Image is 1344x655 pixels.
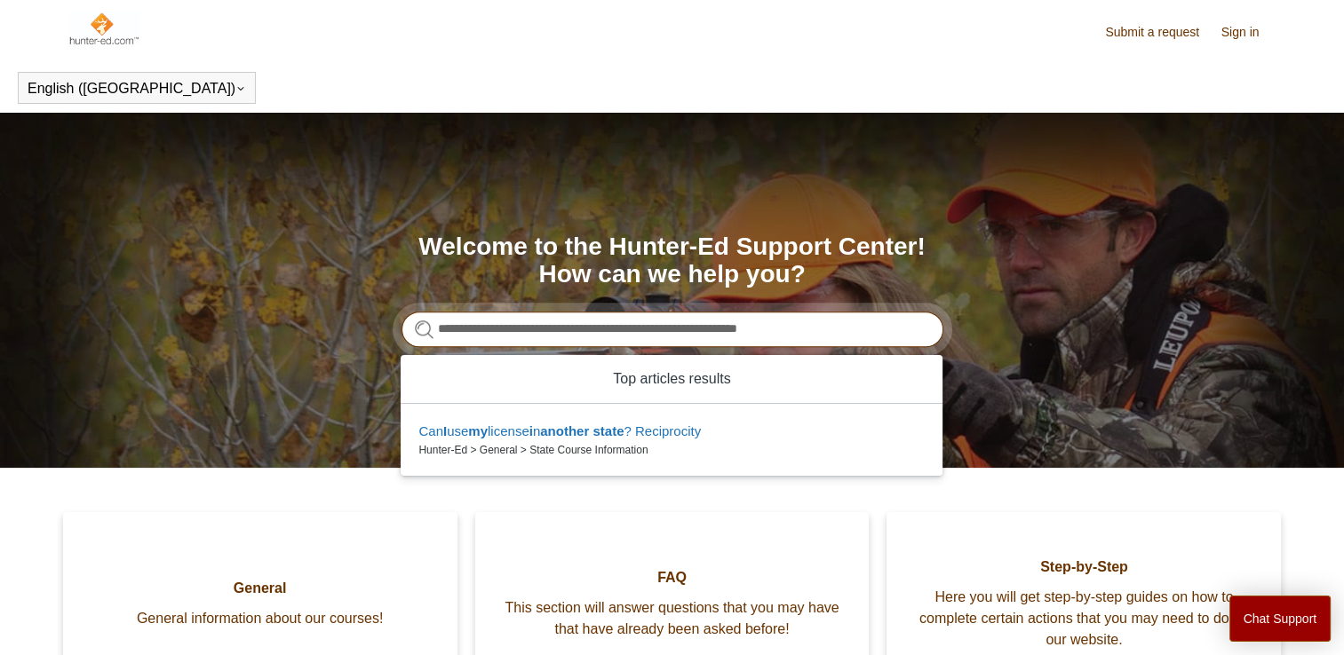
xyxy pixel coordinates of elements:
img: Hunter-Ed Help Center home page [68,11,139,46]
zd-autocomplete-title-multibrand: Suggested result 1 Can I use my license in another state? Reciprocity [418,423,701,442]
zd-autocomplete-header: Top articles results [401,355,942,404]
button: English ([GEOGRAPHIC_DATA]) [28,81,246,97]
zd-autocomplete-breadcrumbs-multibrand: Hunter-Ed > General > State Course Information [418,442,925,458]
span: Step-by-Step [913,556,1254,578]
span: FAQ [502,567,843,588]
h1: Welcome to the Hunter-Ed Support Center! How can we help you? [402,233,943,288]
a: Sign in [1221,23,1277,42]
em: my [468,423,488,438]
span: This section will answer questions that you may have that have already been asked before! [502,597,843,640]
a: Submit a request [1105,23,1217,42]
em: i [529,423,533,438]
span: General [90,578,431,599]
em: state [592,423,624,438]
span: Here you will get step-by-step guides on how to complete certain actions that you may need to do ... [913,587,1254,651]
em: another [540,423,589,438]
button: Chat Support [1229,596,1332,642]
em: I [443,423,447,438]
input: Search [402,312,943,347]
span: General information about our courses! [90,608,431,629]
